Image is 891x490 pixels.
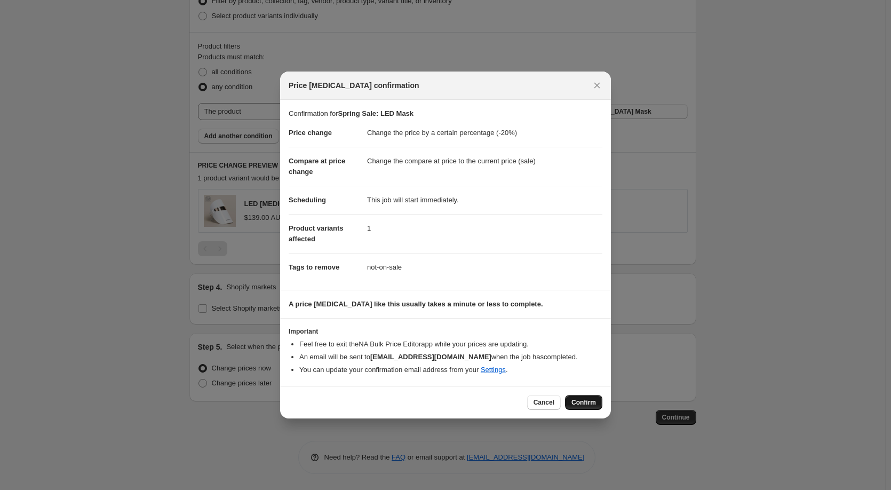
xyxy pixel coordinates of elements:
[289,196,326,204] span: Scheduling
[289,327,602,336] h3: Important
[367,186,602,214] dd: This job will start immediately.
[571,398,596,407] span: Confirm
[527,395,561,410] button: Cancel
[370,353,491,361] b: [EMAIL_ADDRESS][DOMAIN_NAME]
[289,263,339,271] span: Tags to remove
[299,352,602,362] li: An email will be sent to when the job has completed .
[289,129,332,137] span: Price change
[565,395,602,410] button: Confirm
[367,147,602,175] dd: Change the compare at price to the current price (sale)
[367,253,602,281] dd: not-on-sale
[289,300,543,308] b: A price [MEDICAL_DATA] like this usually takes a minute or less to complete.
[481,366,506,374] a: Settings
[534,398,554,407] span: Cancel
[590,78,604,93] button: Close
[289,157,345,176] span: Compare at price change
[289,80,419,91] span: Price [MEDICAL_DATA] confirmation
[338,109,413,117] b: Spring Sale: LED Mask
[289,224,344,243] span: Product variants affected
[367,119,602,147] dd: Change the price by a certain percentage (-20%)
[299,365,602,375] li: You can update your confirmation email address from your .
[299,339,602,350] li: Feel free to exit the NA Bulk Price Editor app while your prices are updating.
[367,214,602,242] dd: 1
[289,108,602,119] p: Confirmation for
